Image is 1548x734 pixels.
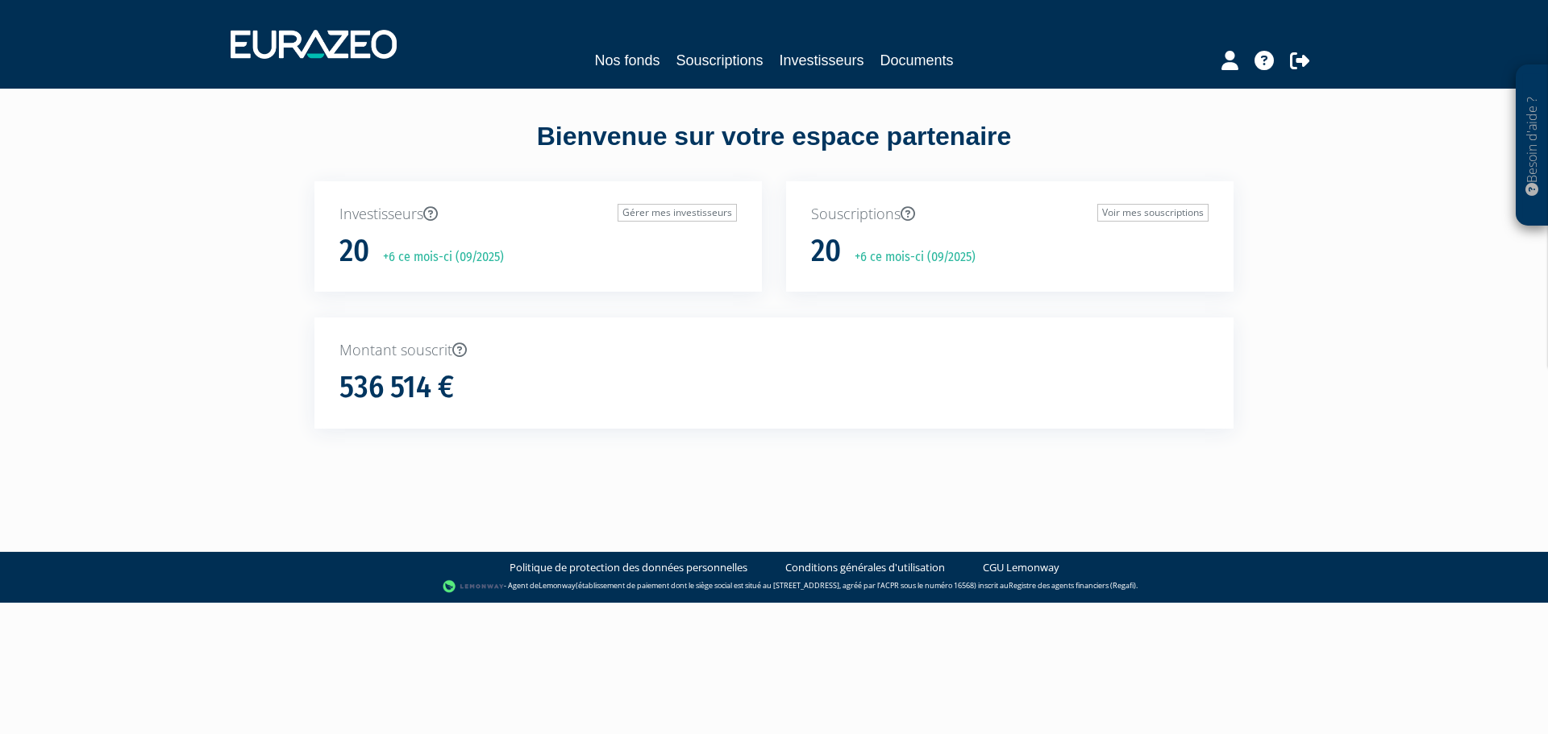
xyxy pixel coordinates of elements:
p: Montant souscrit [339,340,1209,361]
h1: 20 [811,234,841,268]
p: Investisseurs [339,204,737,225]
p: Souscriptions [811,204,1209,225]
a: Conditions générales d'utilisation [785,560,945,575]
a: Lemonway [539,580,576,591]
a: Politique de protection des données personnelles [510,560,747,575]
a: CGU Lemonway [983,560,1059,575]
img: logo-lemonway.png [443,578,505,595]
p: Besoin d'aide ? [1523,73,1542,218]
a: Registre des agents financiers (Regafi) [1009,580,1136,591]
a: Investisseurs [780,49,864,72]
a: Gérer mes investisseurs [618,204,737,222]
h1: 20 [339,234,369,268]
div: - Agent de (établissement de paiement dont le siège social est situé au [STREET_ADDRESS], agréé p... [16,578,1532,595]
h1: 536 514 € [339,371,454,404]
div: Bienvenue sur votre espace partenaire [302,118,1246,181]
a: Souscriptions [676,49,763,72]
p: +6 ce mois-ci (09/2025) [372,248,504,267]
a: Nos fonds [594,49,660,72]
p: +6 ce mois-ci (09/2025) [843,248,976,267]
a: Voir mes souscriptions [1097,204,1209,222]
a: Documents [880,49,954,72]
img: 1732889491-logotype_eurazeo_blanc_rvb.png [231,30,397,59]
